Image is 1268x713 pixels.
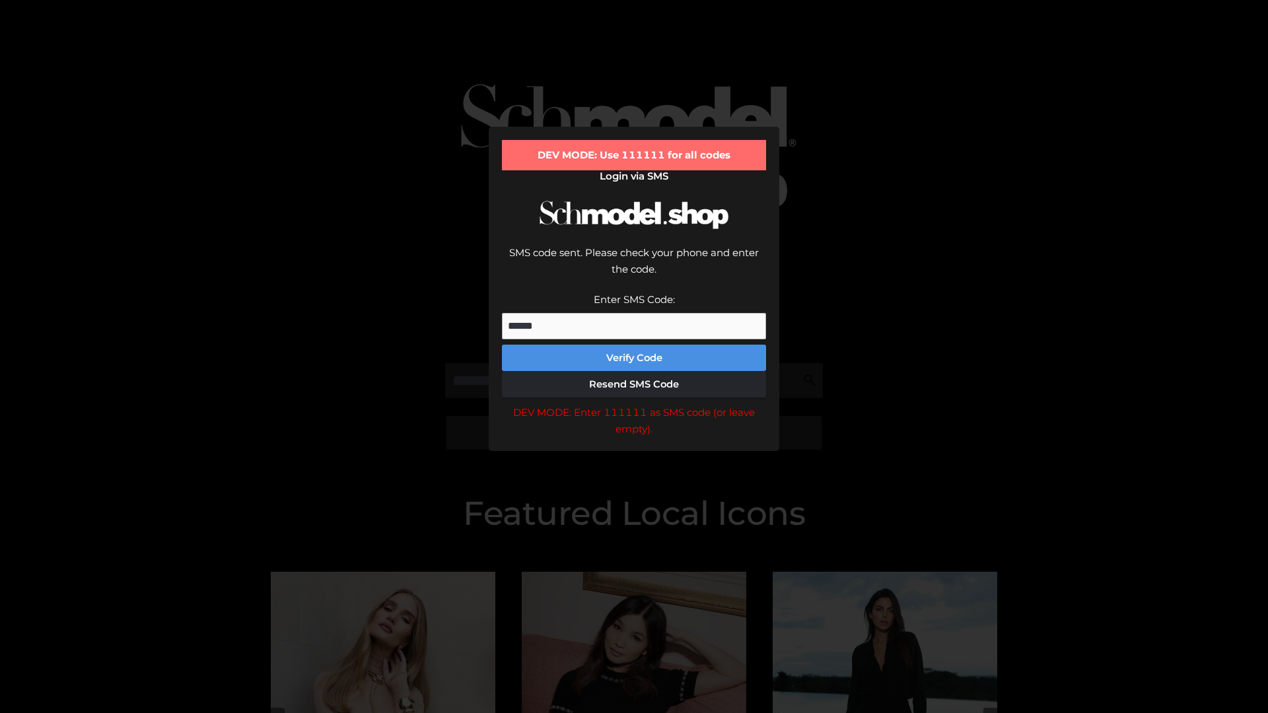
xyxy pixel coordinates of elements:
div: DEV MODE: Enter 111111 as SMS code (or leave empty). [502,404,766,438]
button: Verify Code [502,345,766,371]
img: Schmodel Logo [535,189,733,241]
div: DEV MODE: Use 111111 for all codes [502,140,766,170]
h2: Login via SMS [502,170,766,182]
div: SMS code sent. Please check your phone and enter the code. [502,244,766,291]
button: Resend SMS Code [502,371,766,397]
label: Enter SMS Code: [594,293,675,306]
